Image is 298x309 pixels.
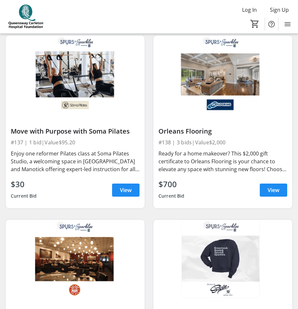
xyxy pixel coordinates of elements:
img: Rolling in the Dough (and Egg Rolls) : $250 Gift Certificate to Golden Palace [6,220,145,298]
button: Cart [249,18,261,30]
button: Sign Up [265,5,294,15]
div: Enjoy one reformer Pilates class at Soma Pilates Studio, a welcoming space in [GEOGRAPHIC_DATA] a... [11,150,140,173]
div: Move with Purpose with Soma Pilates [11,127,140,135]
img: Keep Calm and Spur Some Sparkle [153,220,292,298]
img: Orleans Flooring [153,35,292,114]
button: Help [265,18,278,31]
div: Current Bid [158,190,185,202]
a: View [260,184,287,197]
span: View [120,186,132,194]
div: #137 | 1 bid | Value $95.20 [11,138,140,147]
a: View [112,184,140,197]
div: #138 | 3 bids | Value $2,000 [158,138,287,147]
span: View [268,186,279,194]
button: Menu [281,18,294,31]
div: $700 [158,178,185,190]
span: Sign Up [270,6,289,14]
div: Current Bid [11,190,37,202]
div: Orleans Flooring [158,127,287,135]
img: QCH Foundation's Logo [4,5,47,29]
div: Ready for a home makeover? This $2,000 gift certificate to Orleans Flooring is your chance to ele... [158,150,287,173]
div: $30 [11,178,37,190]
img: Move with Purpose with Soma Pilates [6,35,145,114]
span: Log In [242,6,257,14]
button: Log In [237,5,262,15]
